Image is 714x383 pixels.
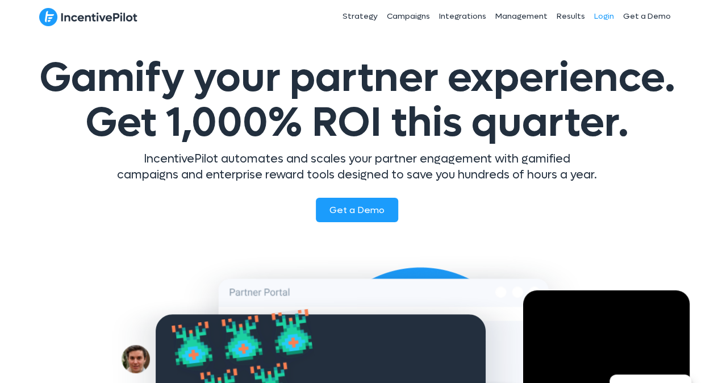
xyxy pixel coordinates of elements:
[434,2,490,31] a: Integrations
[618,2,675,31] a: Get a Demo
[329,204,385,216] span: Get a Demo
[316,198,398,222] a: Get a Demo
[552,2,589,31] a: Results
[490,2,552,31] a: Management
[260,2,675,31] nav: Header Menu
[116,151,599,183] p: IncentivePilot automates and scales your partner engagement with gamified campaigns and enterpris...
[39,7,137,27] img: IncentivePilot
[337,2,382,31] a: Strategy
[85,96,629,149] span: Get 1,000% ROI this quarter.
[382,2,434,31] a: Campaigns
[589,2,618,31] a: Login
[39,51,675,149] span: Gamify your partner experience.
